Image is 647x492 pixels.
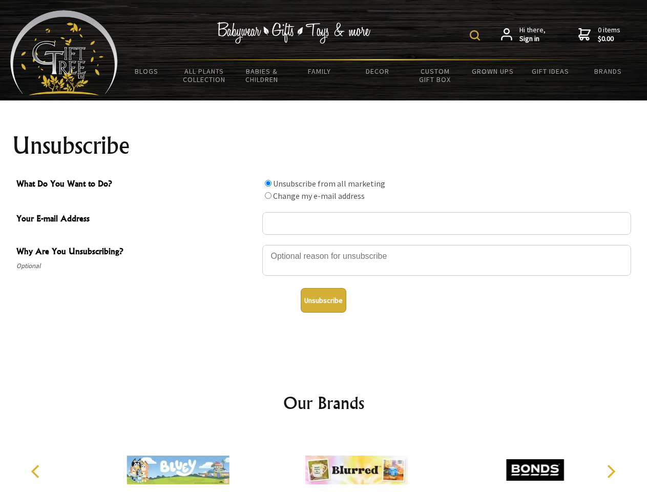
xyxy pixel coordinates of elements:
a: Grown Ups [464,60,521,82]
button: Previous [26,460,48,483]
h1: Unsubscribe [12,133,635,158]
label: Change my e-mail address [273,191,365,201]
span: What Do You Want to Do? [16,177,257,192]
strong: $0.00 [598,34,620,44]
span: Why Are You Unsubscribing? [16,245,257,260]
img: Babyware - Gifts - Toys and more... [10,10,118,95]
a: Family [291,60,349,82]
h2: Our Brands [20,391,627,415]
a: Custom Gift Box [406,60,464,90]
span: Optional [16,260,257,272]
input: What Do You Want to Do? [265,180,272,187]
a: BLOGS [118,60,176,82]
span: Hi there, [519,26,546,44]
a: 0 items$0.00 [578,26,620,44]
span: Your E-mail Address [16,212,257,227]
a: Babies & Children [233,60,291,90]
input: Your E-mail Address [262,212,631,235]
img: Babywear - Gifts - Toys & more [217,22,371,44]
span: 0 items [598,25,620,44]
a: Decor [348,60,406,82]
button: Unsubscribe [301,288,346,313]
button: Next [599,460,622,483]
strong: Sign in [519,34,546,44]
a: Brands [579,60,637,82]
textarea: Why Are You Unsubscribing? [262,245,631,276]
a: Hi there,Sign in [501,26,546,44]
img: product search [470,30,480,40]
a: Gift Ideas [521,60,579,82]
a: All Plants Collection [176,60,234,90]
label: Unsubscribe from all marketing [273,178,385,189]
input: What Do You Want to Do? [265,192,272,199]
